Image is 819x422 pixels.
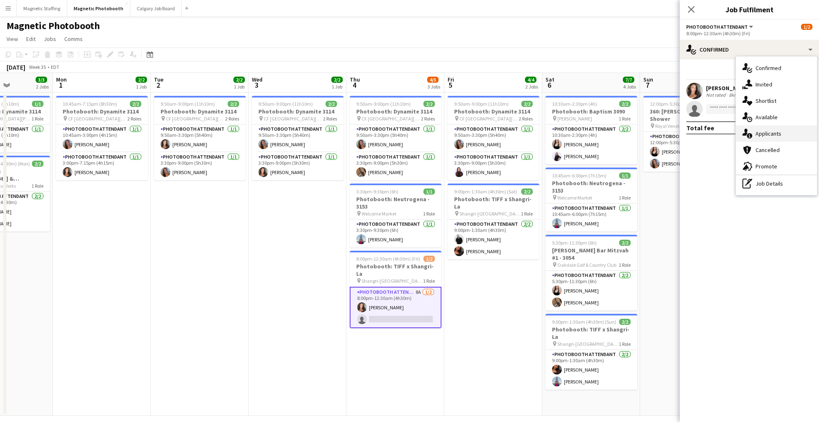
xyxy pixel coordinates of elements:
[545,96,637,164] app-job-card: 10:30am-2:30pm (4h)2/2Photobooth: Baptism 3090 [PERSON_NAME]1 RolePhotobooth Attendant2/210:30am-...
[448,96,539,180] app-job-card: 9:50am-9:00pm (11h10m)2/2Photobooth: Dynamite 3114 CF [GEOGRAPHIC_DATA][PERSON_NAME]2 RolesPhotob...
[154,152,246,180] app-card-role: Photobooth Attendant1/13:30pm-9:00pm (5h30m)[PERSON_NAME]
[350,76,360,83] span: Thu
[448,195,539,210] h3: Photobooth: TIFF x Shangri-La
[521,101,533,107] span: 2/2
[225,116,239,122] span: 2 Roles
[650,101,704,107] span: 12:00pm-5:30pm (5h30m)
[350,220,441,247] app-card-role: Photobooth Attendant1/13:30pm-9:30pm (6h)[PERSON_NAME]
[154,108,246,115] h3: Photobooth: Dynamite 3114
[545,168,637,231] app-job-card: 10:45am-6:00pm (7h15m)1/1Photobooth: Neutrogena - 3153 Welcome Market1 RolePhotobooth Attendant1/...
[356,256,420,262] span: 8:00pm-12:30am (4h30m) (Fri)
[56,96,148,180] app-job-card: 10:45am-7:15pm (8h30m)2/2Photobooth: Dynamite 3114 CF [GEOGRAPHIC_DATA][PERSON_NAME]2 RolesPhotob...
[643,76,653,83] span: Sun
[623,77,634,83] span: 7/7
[736,109,817,125] div: Available
[423,188,435,195] span: 1/1
[686,24,754,30] button: Photobooth Attendant
[545,76,554,83] span: Sat
[552,319,616,325] span: 9:00pm-1:30am (4h30m) (Sun)
[521,188,533,195] span: 2/2
[252,96,344,180] app-job-card: 9:50am-9:00pm (11h10m)2/2Photobooth: Dynamite 3114 CF [GEOGRAPHIC_DATA][PERSON_NAME]2 RolesPhotob...
[350,152,441,180] app-card-role: Photobooth Attendant1/13:30pm-9:00pm (5h30m)[PERSON_NAME]
[619,319,631,325] span: 2/2
[545,179,637,194] h3: Photobooth: Neutrogena - 3153
[228,101,239,107] span: 2/2
[252,125,344,152] app-card-role: Photobooth Attendant1/19:50am-3:30pm (5h40m)[PERSON_NAME]
[655,123,705,129] span: Royal Venetian Mansion
[619,172,631,179] span: 1/1
[7,35,18,43] span: View
[545,235,637,311] app-job-card: 5:30pm-11:30pm (6h)2/2[PERSON_NAME] Bar Mitzvah #1 - 3054 Oakdale Golf & Country Club1 RolePhotob...
[323,116,337,122] span: 2 Roles
[362,116,421,122] span: CF [GEOGRAPHIC_DATA][PERSON_NAME]
[423,256,435,262] span: 1/2
[233,77,245,83] span: 2/2
[736,93,817,109] div: Shortlist
[428,84,440,90] div: 3 Jobs
[350,263,441,277] h3: Photobooth: TIFF x Shangri-La
[130,101,141,107] span: 2/2
[153,80,163,90] span: 2
[545,350,637,390] app-card-role: Photobooth Attendant2/29:00pm-1:30am (4h30m)[PERSON_NAME][PERSON_NAME]
[154,96,246,180] app-job-card: 9:50am-9:00pm (11h10m)2/2Photobooth: Dynamite 3114 CF [GEOGRAPHIC_DATA][PERSON_NAME]2 RolesPhotob...
[448,184,539,259] app-job-card: 9:00pm-1:30am (4h30m) (Sat)2/2Photobooth: TIFF x Shangri-La Shangri-[GEOGRAPHIC_DATA]1 RolePhotob...
[68,116,127,122] span: CF [GEOGRAPHIC_DATA][PERSON_NAME]
[61,34,86,44] a: Comms
[332,84,342,90] div: 1 Job
[252,152,344,180] app-card-role: Photobooth Attendant1/13:30pm-9:00pm (5h30m)[PERSON_NAME]
[706,92,727,98] div: Not rated
[56,152,148,180] app-card-role: Photobooth Attendant1/13:00pm-7:15pm (4h15m)[PERSON_NAME]
[350,251,441,328] app-job-card: 8:00pm-12:30am (4h30m) (Fri)1/2Photobooth: TIFF x Shangri-La Shangri-[GEOGRAPHIC_DATA]1 RolePhoto...
[680,40,819,59] div: Confirmed
[525,77,536,83] span: 4/4
[619,101,631,107] span: 2/2
[545,204,637,231] app-card-role: Photobooth Attendant1/110:45am-6:00pm (7h15m)[PERSON_NAME]
[545,125,637,164] app-card-role: Photobooth Attendant2/210:30am-2:30pm (4h)[PERSON_NAME][PERSON_NAME]
[801,24,812,30] span: 1/2
[552,172,606,179] span: 10:45am-6:00pm (7h15m)
[686,124,714,132] div: Total fee
[736,76,817,93] div: Invited
[448,108,539,115] h3: Photobooth: Dynamite 3114
[350,184,441,247] div: 3:30pm-9:30pm (6h)1/1Photobooth: Neutrogena - 3153 Welcome Market1 RolePhotobooth Attendant1/13:3...
[686,24,748,30] span: Photobooth Attendant
[427,77,439,83] span: 4/5
[736,158,817,175] div: Promote
[41,34,59,44] a: Jobs
[545,326,637,340] h3: Photobooth: TIFF x Shangri-La
[331,77,343,83] span: 2/2
[350,96,441,180] div: 9:50am-9:00pm (11h10m)2/2Photobooth: Dynamite 3114 CF [GEOGRAPHIC_DATA][PERSON_NAME]2 RolesPhotob...
[166,116,225,122] span: CF [GEOGRAPHIC_DATA][PERSON_NAME]
[252,108,344,115] h3: Photobooth: Dynamite 3114
[544,80,554,90] span: 6
[326,101,337,107] span: 2/2
[32,183,43,189] span: 1 Role
[362,278,423,284] span: Shangri-[GEOGRAPHIC_DATA]
[350,195,441,210] h3: Photobooth: Neutrogena - 3153
[154,125,246,152] app-card-role: Photobooth Attendant1/19:50am-3:30pm (5h40m)[PERSON_NAME]
[619,195,631,201] span: 1 Role
[350,287,441,328] app-card-role: Photobooth Attendant8A1/28:00pm-12:30am (4h30m)[PERSON_NAME]
[36,84,49,90] div: 2 Jobs
[348,80,360,90] span: 4
[23,34,39,44] a: Edit
[258,101,313,107] span: 9:50am-9:00pm (11h10m)
[154,76,163,83] span: Tue
[421,116,435,122] span: 2 Roles
[619,240,631,246] span: 2/2
[32,161,43,167] span: 2/2
[161,101,215,107] span: 9:50am-9:00pm (11h10m)
[552,240,597,246] span: 5:30pm-11:30pm (6h)
[619,341,631,347] span: 1 Role
[680,4,819,15] h3: Job Fulfilment
[643,96,735,172] app-job-card: 12:00pm-5:30pm (5h30m)2/2360: [PERSON_NAME]'s Bridal Shower Royal Venetian Mansion1 RolePhotoboot...
[252,76,262,83] span: Wed
[27,64,48,70] span: Week 35
[736,142,817,158] div: Cancelled
[736,60,817,76] div: Confirmed
[525,84,538,90] div: 2 Jobs
[446,80,454,90] span: 5
[619,116,631,122] span: 1 Role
